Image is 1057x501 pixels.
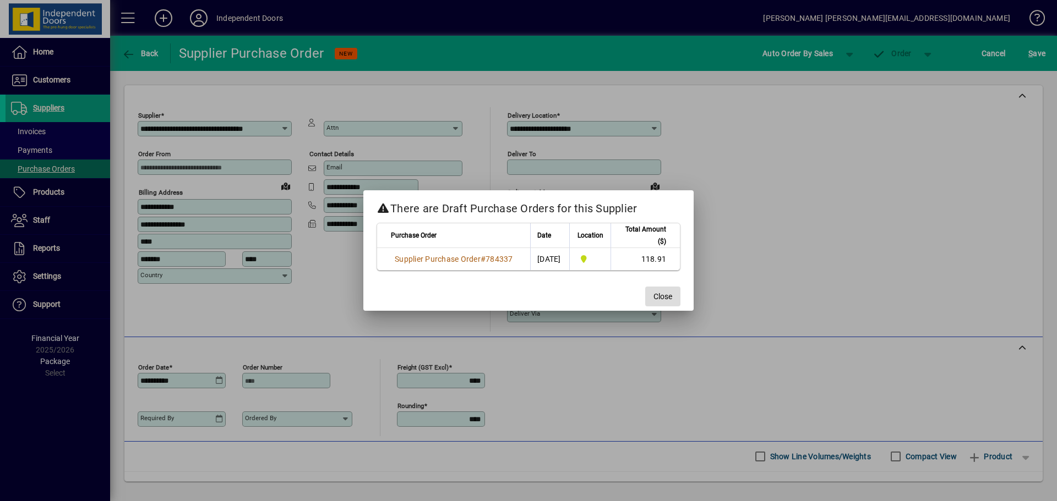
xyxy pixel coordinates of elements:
span: Supplier Purchase Order [395,255,481,263]
td: 118.91 [611,248,680,270]
span: Timaru [576,253,604,265]
span: 784337 [486,255,513,263]
span: Total Amount ($) [618,223,666,247]
a: Supplier Purchase Order#784337 [391,253,517,265]
span: Date [537,229,551,241]
span: Purchase Order [391,229,437,241]
span: Location [577,229,603,241]
td: [DATE] [530,248,569,270]
button: Close [645,287,680,306]
span: Close [653,291,672,302]
h2: There are Draft Purchase Orders for this Supplier [363,190,694,222]
span: # [481,255,486,263]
